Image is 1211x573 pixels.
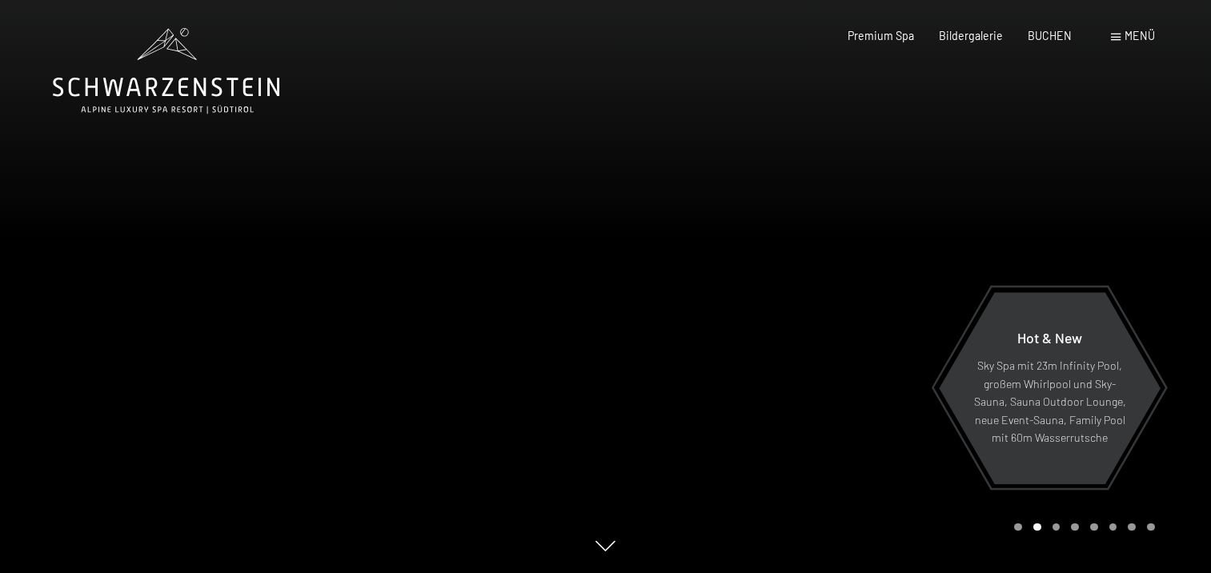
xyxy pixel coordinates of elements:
[1033,523,1041,531] div: Carousel Page 2 (Current Slide)
[1147,523,1155,531] div: Carousel Page 8
[1109,523,1117,531] div: Carousel Page 6
[1028,29,1072,42] a: BUCHEN
[1090,523,1098,531] div: Carousel Page 5
[1008,523,1154,531] div: Carousel Pagination
[939,29,1003,42] a: Bildergalerie
[1128,523,1136,531] div: Carousel Page 7
[938,291,1161,485] a: Hot & New Sky Spa mit 23m Infinity Pool, großem Whirlpool und Sky-Sauna, Sauna Outdoor Lounge, ne...
[1071,523,1079,531] div: Carousel Page 4
[1014,523,1022,531] div: Carousel Page 1
[1053,523,1061,531] div: Carousel Page 3
[848,29,914,42] a: Premium Spa
[1125,29,1155,42] span: Menü
[1017,329,1082,347] span: Hot & New
[973,357,1126,447] p: Sky Spa mit 23m Infinity Pool, großem Whirlpool und Sky-Sauna, Sauna Outdoor Lounge, neue Event-S...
